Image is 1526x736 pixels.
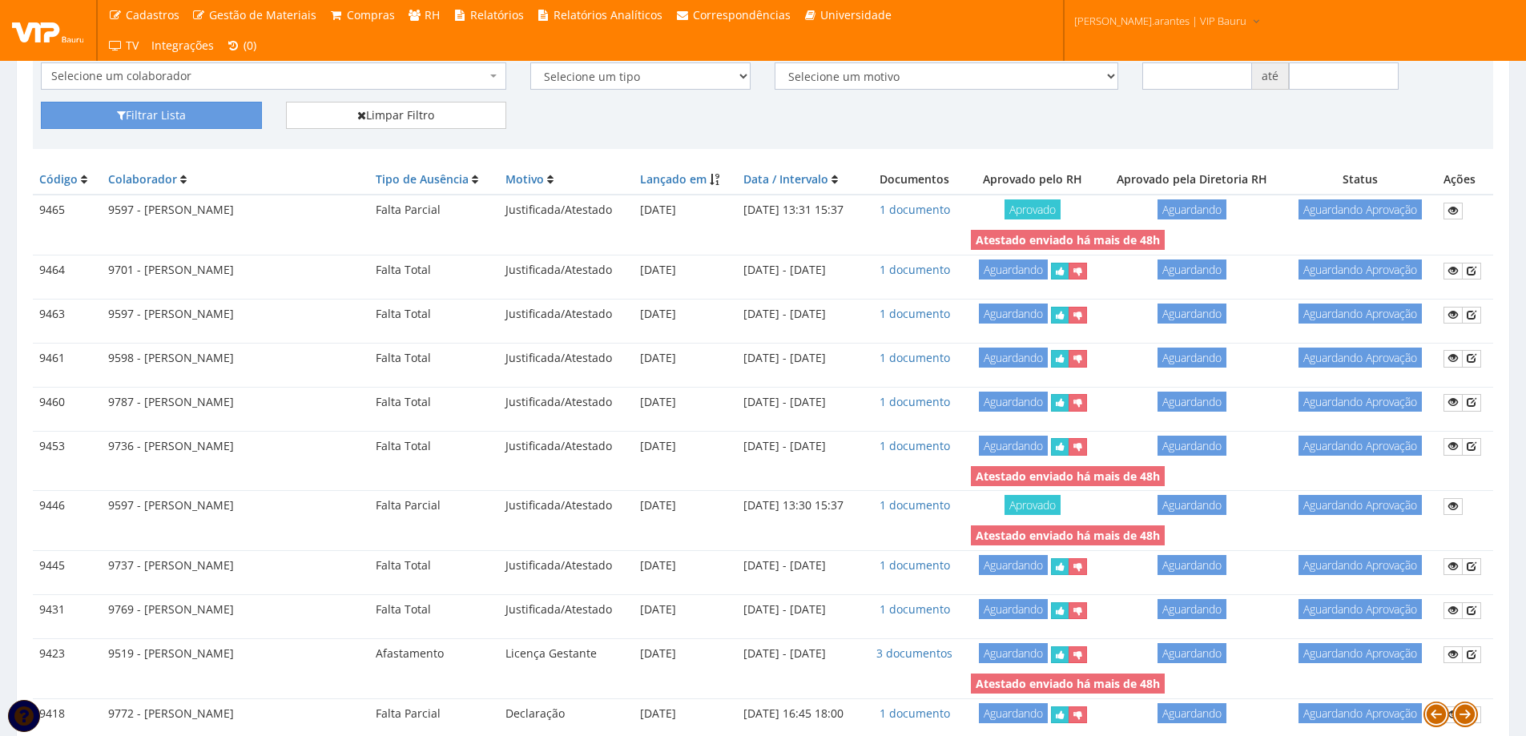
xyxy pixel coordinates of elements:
span: Aguardando [1158,304,1226,324]
span: Aguardando [979,599,1048,619]
strong: Atestado enviado há mais de 48h [976,528,1160,543]
td: 9736 - [PERSON_NAME] [102,431,369,461]
span: Aprovado [1005,199,1061,219]
span: Selecione um colaborador [51,68,486,84]
span: Aguardando [1158,259,1226,280]
td: Justificada/Atestado [499,551,634,581]
span: Aguardando Aprovação [1299,643,1422,663]
span: Aguardando [1158,392,1226,412]
a: 1 documento [880,557,950,573]
a: Lançado em [640,171,707,187]
strong: Atestado enviado há mais de 48h [976,469,1160,484]
td: [DATE] [634,595,737,625]
button: Filtrar Lista [41,102,262,129]
th: Status [1284,165,1437,195]
th: Aprovado pela Diretoria RH [1100,165,1284,195]
td: Justificada/Atestado [499,387,634,417]
th: Aprovado pelo RH [964,165,1100,195]
span: Aguardando Aprovação [1299,555,1422,575]
span: Aguardando Aprovação [1299,199,1422,219]
td: Falta Total [369,255,499,286]
span: Aguardando [1158,348,1226,368]
td: 9431 [33,595,102,625]
td: 9461 [33,343,102,373]
a: 1 documento [880,202,950,217]
a: 1 documento [880,706,950,721]
td: 9423 [33,639,102,670]
td: 9597 - [PERSON_NAME] [102,491,369,521]
span: Aguardando [979,643,1048,663]
td: Falta Parcial [369,491,499,521]
span: Aguardando [979,304,1048,324]
td: 9598 - [PERSON_NAME] [102,343,369,373]
span: Aguardando Aprovação [1299,703,1422,723]
td: [DATE] - [DATE] [737,300,864,330]
span: Selecione um colaborador [41,62,506,90]
td: [DATE] [634,551,737,581]
span: Aguardando [1158,199,1226,219]
td: Afastamento [369,639,499,670]
td: Falta Total [369,551,499,581]
span: Aguardando [1158,495,1226,515]
span: Aguardando [979,348,1048,368]
td: Justificada/Atestado [499,491,634,521]
span: Aguardando Aprovação [1299,392,1422,412]
td: 9418 [33,698,102,729]
td: Justificada/Atestado [499,431,634,461]
td: [DATE] 13:31 15:37 [737,195,864,226]
a: 1 documento [880,601,950,617]
td: 9464 [33,255,102,286]
td: Falta Total [369,387,499,417]
span: Aguardando Aprovação [1299,259,1422,280]
span: Aguardando Aprovação [1299,436,1422,456]
td: Licença Gestante [499,639,634,670]
td: [DATE] - [DATE] [737,343,864,373]
td: [DATE] [634,431,737,461]
a: 1 documento [880,394,950,409]
a: Integrações [145,30,220,61]
span: Relatórios Analíticos [554,7,662,22]
td: 9769 - [PERSON_NAME] [102,595,369,625]
td: [DATE] [634,491,737,521]
span: até [1252,62,1289,90]
a: Motivo [505,171,544,187]
td: Falta Total [369,431,499,461]
th: Ações [1437,165,1493,195]
td: Falta Total [369,300,499,330]
span: Aguardando [979,555,1048,575]
td: Justificada/Atestado [499,255,634,286]
span: (0) [244,38,256,53]
td: Justificada/Atestado [499,195,634,226]
span: Integrações [151,38,214,53]
td: [DATE] - [DATE] [737,387,864,417]
td: 9772 - [PERSON_NAME] [102,698,369,729]
a: 1 documento [880,306,950,321]
a: TV [102,30,145,61]
td: 9597 - [PERSON_NAME] [102,300,369,330]
span: Aguardando [1158,599,1226,619]
td: 9737 - [PERSON_NAME] [102,551,369,581]
span: Aprovado [1005,495,1061,515]
td: [DATE] - [DATE] [737,595,864,625]
span: Aguardando Aprovação [1299,304,1422,324]
a: Código [39,171,78,187]
td: [DATE] - [DATE] [737,255,864,286]
a: 1 documento [880,438,950,453]
td: Falta Parcial [369,195,499,226]
td: [DATE] [634,698,737,729]
td: [DATE] 13:30 15:37 [737,491,864,521]
td: [DATE] [634,387,737,417]
span: Aguardando [979,259,1048,280]
img: logo [12,18,84,42]
strong: Atestado enviado há mais de 48h [976,676,1160,691]
span: Aguardando [1158,643,1226,663]
td: 9463 [33,300,102,330]
td: [DATE] 16:45 18:00 [737,698,864,729]
a: 1 documento [880,262,950,277]
span: Universidade [820,7,892,22]
span: Aguardando [979,703,1048,723]
td: [DATE] - [DATE] [737,639,864,670]
td: [DATE] [634,639,737,670]
td: [DATE] - [DATE] [737,431,864,461]
a: Colaborador [108,171,177,187]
